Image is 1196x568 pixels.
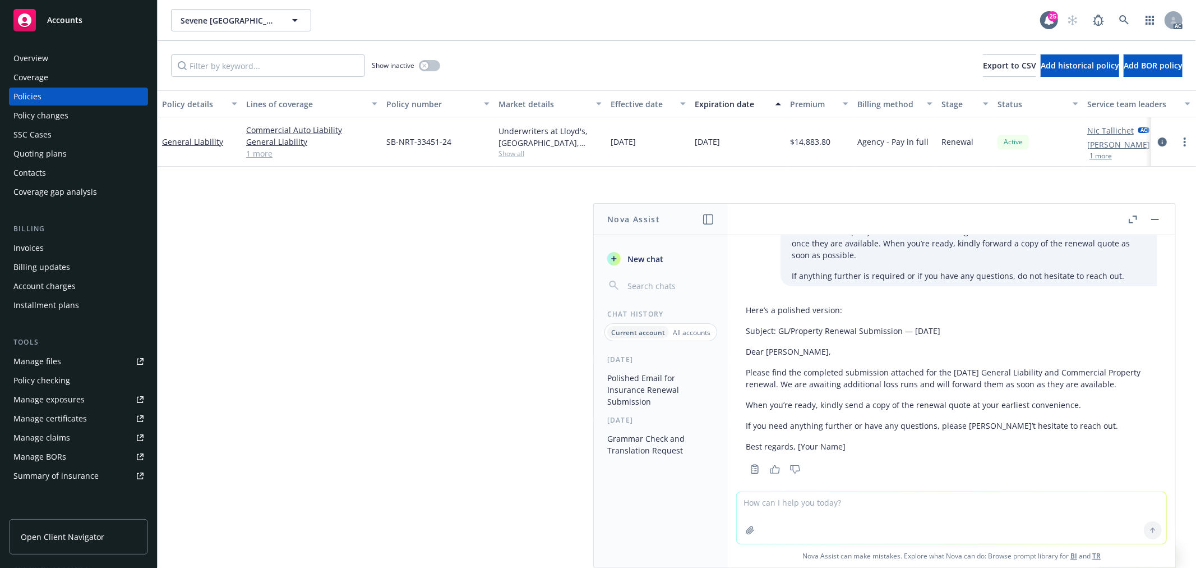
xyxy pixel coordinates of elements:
[1002,137,1024,147] span: Active
[941,98,976,110] div: Stage
[13,296,79,314] div: Installment plans
[386,98,477,110] div: Policy number
[673,328,710,337] p: All accounts
[13,277,76,295] div: Account charges
[13,448,66,466] div: Manage BORs
[594,309,728,319] div: Chat History
[13,352,61,370] div: Manage files
[857,98,920,110] div: Billing method
[13,391,85,409] div: Manage exposures
[162,136,223,147] a: General Liability
[9,448,148,466] a: Manage BORs
[246,136,377,148] a: General Liability
[386,136,451,148] span: SB-NRT-33451-24
[246,98,365,110] div: Lines of coverage
[13,107,68,125] div: Policy changes
[9,258,148,276] a: Billing updates
[498,98,589,110] div: Market details
[937,90,993,117] button: Stage
[9,296,148,314] a: Installment plans
[13,410,87,428] div: Manage certificates
[9,352,148,370] a: Manage files
[1087,139,1150,150] a: [PERSON_NAME]
[13,467,99,485] div: Summary of insurance
[941,136,973,148] span: Renewal
[746,325,1157,337] p: Subject: GL/Property Renewal Submission — [DATE]
[21,531,104,543] span: Open Client Navigator
[13,164,46,182] div: Contacts
[9,107,148,125] a: Policy changes
[162,98,225,110] div: Policy details
[594,355,728,364] div: [DATE]
[246,148,377,159] a: 1 more
[13,258,70,276] div: Billing updates
[746,367,1157,390] p: Please find the completed submission attached for the [DATE] General Liability and Commercial Pro...
[1124,54,1183,77] button: Add BOR policy
[9,183,148,201] a: Coverage gap analysis
[1156,135,1169,149] a: circleInformation
[9,126,148,144] a: SSC Cases
[13,49,48,67] div: Overview
[625,278,714,294] input: Search chats
[9,507,148,519] div: Analytics hub
[750,464,760,474] svg: Copy to clipboard
[9,372,148,390] a: Policy checking
[9,337,148,348] div: Tools
[9,88,148,106] a: Policies
[611,98,673,110] div: Effective date
[242,90,382,117] button: Lines of coverage
[786,90,853,117] button: Premium
[9,164,148,182] a: Contacts
[792,214,1146,261] p: Please see attached completed submission for this year's [DATE] General Liability, Commercial Pro...
[171,54,365,77] input: Filter by keyword...
[9,4,148,36] a: Accounts
[603,249,719,269] button: New chat
[181,15,278,26] span: Sevene [GEOGRAPHIC_DATA] / Unique Product Source Inc.
[1113,9,1135,31] a: Search
[1041,54,1119,77] button: Add historical policy
[13,68,48,86] div: Coverage
[746,346,1157,358] p: Dear [PERSON_NAME],
[1139,9,1161,31] a: Switch app
[690,90,786,117] button: Expiration date
[13,429,70,447] div: Manage claims
[695,136,720,148] span: [DATE]
[746,304,1157,316] p: Here’s a polished version:
[13,145,67,163] div: Quoting plans
[158,90,242,117] button: Policy details
[9,410,148,428] a: Manage certificates
[594,415,728,425] div: [DATE]
[13,372,70,390] div: Policy checking
[792,270,1146,282] p: If anything further is required or if you have any questions, do not hesitate to reach out.
[9,145,148,163] a: Quoting plans
[611,136,636,148] span: [DATE]
[790,136,830,148] span: $14,883.80
[9,223,148,235] div: Billing
[695,98,769,110] div: Expiration date
[494,90,606,117] button: Market details
[246,124,377,136] a: Commercial Auto Liability
[9,239,148,257] a: Invoices
[1124,60,1183,71] span: Add BOR policy
[1087,125,1134,136] a: Nic Tallichet
[13,239,44,257] div: Invoices
[372,61,414,70] span: Show inactive
[746,399,1157,411] p: When you’re ready, kindly send a copy of the renewal quote at your earliest convenience.
[1178,135,1192,149] a: more
[1070,551,1077,561] a: BI
[1092,551,1101,561] a: TR
[9,467,148,485] a: Summary of insurance
[983,54,1036,77] button: Export to CSV
[786,461,804,477] button: Thumbs down
[13,88,41,106] div: Policies
[9,68,148,86] a: Coverage
[13,183,97,201] div: Coverage gap analysis
[1087,9,1110,31] a: Report a Bug
[746,420,1157,432] p: If you need anything further or have any questions, please [PERSON_NAME]’t hesitate to reach out.
[9,391,148,409] a: Manage exposures
[9,49,148,67] a: Overview
[606,90,690,117] button: Effective date
[1089,153,1112,159] button: 1 more
[382,90,494,117] button: Policy number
